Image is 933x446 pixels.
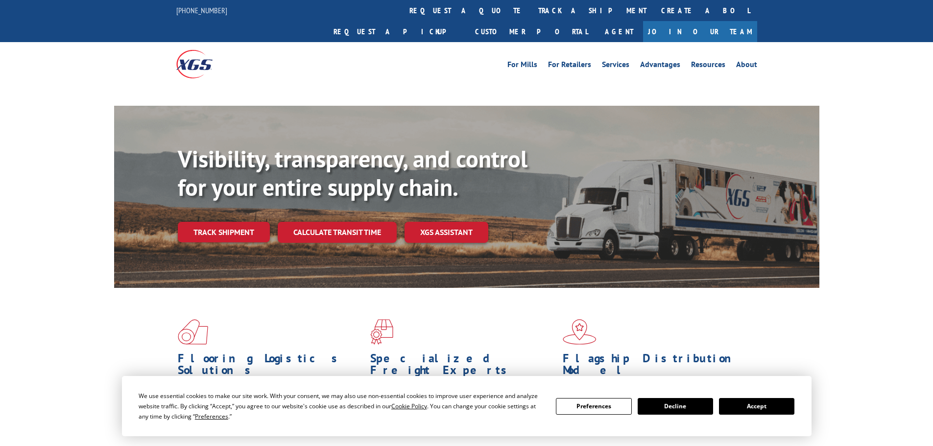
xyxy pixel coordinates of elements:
[391,402,427,410] span: Cookie Policy
[139,391,544,422] div: We use essential cookies to make our site work. With your consent, we may also use non-essential ...
[195,412,228,421] span: Preferences
[178,352,363,381] h1: Flooring Logistics Solutions
[736,61,757,71] a: About
[178,319,208,345] img: xgs-icon-total-supply-chain-intelligence-red
[643,21,757,42] a: Join Our Team
[122,376,812,436] div: Cookie Consent Prompt
[691,61,725,71] a: Resources
[602,61,629,71] a: Services
[507,61,537,71] a: For Mills
[638,398,713,415] button: Decline
[595,21,643,42] a: Agent
[640,61,680,71] a: Advantages
[563,319,597,345] img: xgs-icon-flagship-distribution-model-red
[370,352,555,381] h1: Specialized Freight Experts
[370,319,393,345] img: xgs-icon-focused-on-flooring-red
[405,222,488,243] a: XGS ASSISTANT
[556,398,631,415] button: Preferences
[278,222,397,243] a: Calculate transit time
[548,61,591,71] a: For Retailers
[178,222,270,242] a: Track shipment
[326,21,468,42] a: Request a pickup
[563,352,748,381] h1: Flagship Distribution Model
[468,21,595,42] a: Customer Portal
[176,5,227,15] a: [PHONE_NUMBER]
[719,398,794,415] button: Accept
[178,143,527,202] b: Visibility, transparency, and control for your entire supply chain.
